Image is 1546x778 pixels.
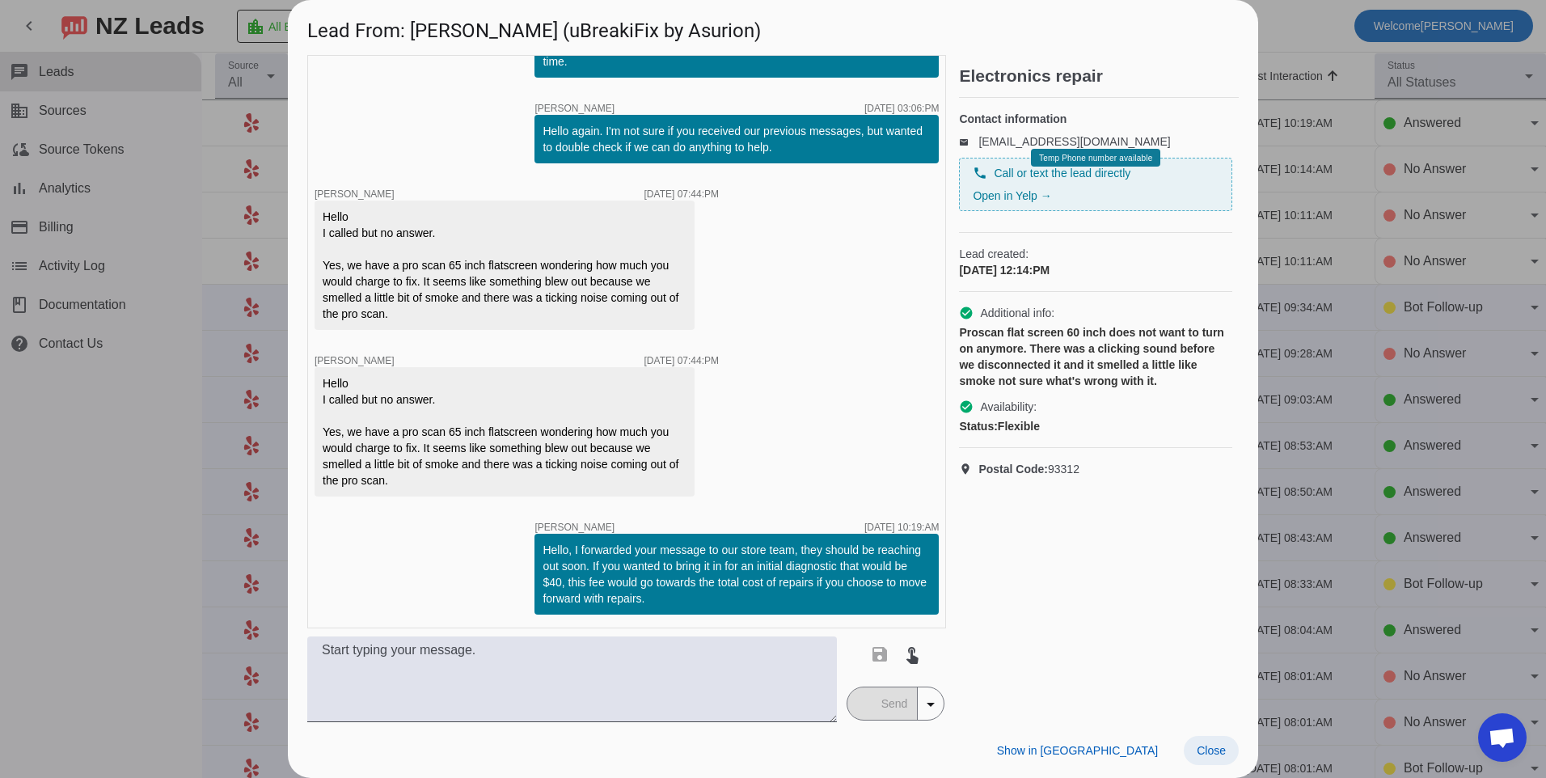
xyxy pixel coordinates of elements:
div: Hello, I forwarded your message to our store team, they should be reaching out soon. If you wante... [543,542,931,607]
span: Lead created: [959,246,1232,262]
span: Show in [GEOGRAPHIC_DATA] [997,744,1158,757]
div: Open chat [1478,713,1527,762]
span: Temp Phone number available [1039,154,1152,163]
div: [DATE] 07:44:PM [644,356,719,366]
mat-icon: check_circle [959,306,974,320]
mat-icon: phone [973,166,987,180]
span: 93312 [978,461,1079,477]
h2: Electronics repair [959,68,1239,84]
h4: Contact information [959,111,1232,127]
div: Proscan flat screen 60 inch does not want to turn on anymore. There was a clicking sound before w... [959,324,1232,389]
a: Open in Yelp → [973,189,1051,202]
mat-icon: location_on [959,463,978,476]
span: Additional info: [980,305,1054,321]
button: Show in [GEOGRAPHIC_DATA] [984,736,1171,765]
mat-icon: arrow_drop_down [921,695,940,714]
span: Availability: [980,399,1037,415]
mat-icon: touch_app [902,645,922,664]
div: Hello I called but no answer. Yes, we have a pro scan 65 inch flatscreen wondering how much you w... [323,375,686,488]
span: [PERSON_NAME] [315,188,395,200]
span: [PERSON_NAME] [534,522,615,532]
span: Close [1197,744,1226,757]
span: [PERSON_NAME] [534,104,615,113]
div: Hello I called but no answer. Yes, we have a pro scan 65 inch flatscreen wondering how much you w... [323,209,686,322]
a: [EMAIL_ADDRESS][DOMAIN_NAME] [978,135,1170,148]
span: Call or text the lead directly [994,165,1130,181]
button: Close [1184,736,1239,765]
strong: Status: [959,420,997,433]
mat-icon: email [959,137,978,146]
div: [DATE] 03:06:PM [864,104,939,113]
div: Hello again. I'm not sure if you received our previous messages, but wanted to double check if we... [543,123,931,155]
div: Flexible [959,418,1232,434]
strong: Postal Code: [978,463,1048,476]
div: [DATE] 12:14:PM [959,262,1232,278]
span: [PERSON_NAME] [315,355,395,366]
div: [DATE] 10:19:AM [864,522,939,532]
div: [DATE] 07:44:PM [644,189,719,199]
mat-icon: check_circle [959,400,974,414]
